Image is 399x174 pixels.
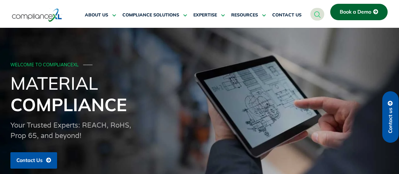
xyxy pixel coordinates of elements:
[272,12,302,18] span: CONTACT US
[10,121,131,140] span: Your Trusted Experts: REACH, RoHS, Prop 65, and beyond!
[10,63,387,68] div: WELCOME TO COMPLIANCEXL
[10,93,127,116] span: Compliance
[382,91,399,143] a: Contact us
[10,152,57,169] a: Contact Us
[12,8,62,22] img: logo-one.svg
[330,4,388,20] a: Book a Demo
[85,12,108,18] span: ABOUT US
[85,8,116,23] a: ABOUT US
[122,12,179,18] span: COMPLIANCE SOLUTIONS
[231,8,266,23] a: RESOURCES
[231,12,258,18] span: RESOURCES
[193,8,225,23] a: EXPERTISE
[10,72,389,115] h1: Material
[16,158,43,163] span: Contact Us
[193,12,217,18] span: EXPERTISE
[310,8,324,21] a: navsearch-button
[122,8,187,23] a: COMPLIANCE SOLUTIONS
[83,62,93,68] span: ───
[272,8,302,23] a: CONTACT US
[340,9,371,15] span: Book a Demo
[388,108,393,133] span: Contact us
